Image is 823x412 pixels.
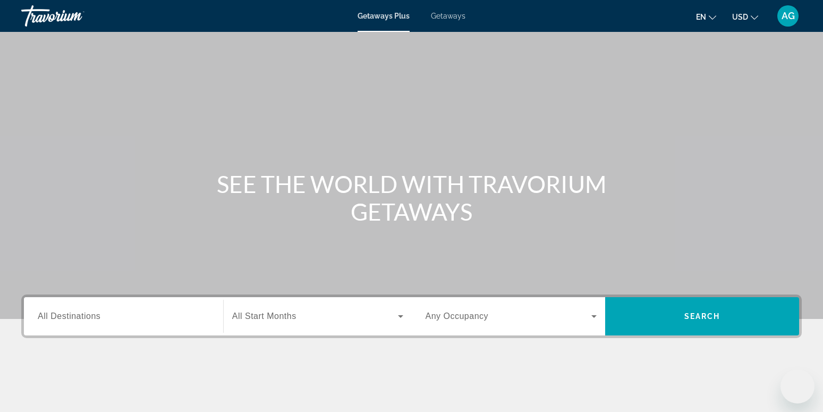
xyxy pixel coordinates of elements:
[24,297,799,335] div: Search widget
[38,310,209,323] input: Select destination
[696,13,706,21] span: en
[213,170,611,225] h1: SEE THE WORLD WITH TRAVORIUM GETAWAYS
[21,2,128,30] a: Travorium
[38,312,100,321] span: All Destinations
[732,9,758,24] button: Change currency
[696,9,716,24] button: Change language
[684,312,720,321] span: Search
[605,297,799,335] button: Search
[780,369,814,403] iframe: Кнопка запуска окна обмена сообщениями
[426,312,489,321] span: Any Occupancy
[232,312,296,321] span: All Start Months
[774,5,802,27] button: User Menu
[732,13,748,21] span: USD
[782,11,795,21] span: AG
[358,12,410,20] a: Getaways Plus
[431,12,465,20] a: Getaways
